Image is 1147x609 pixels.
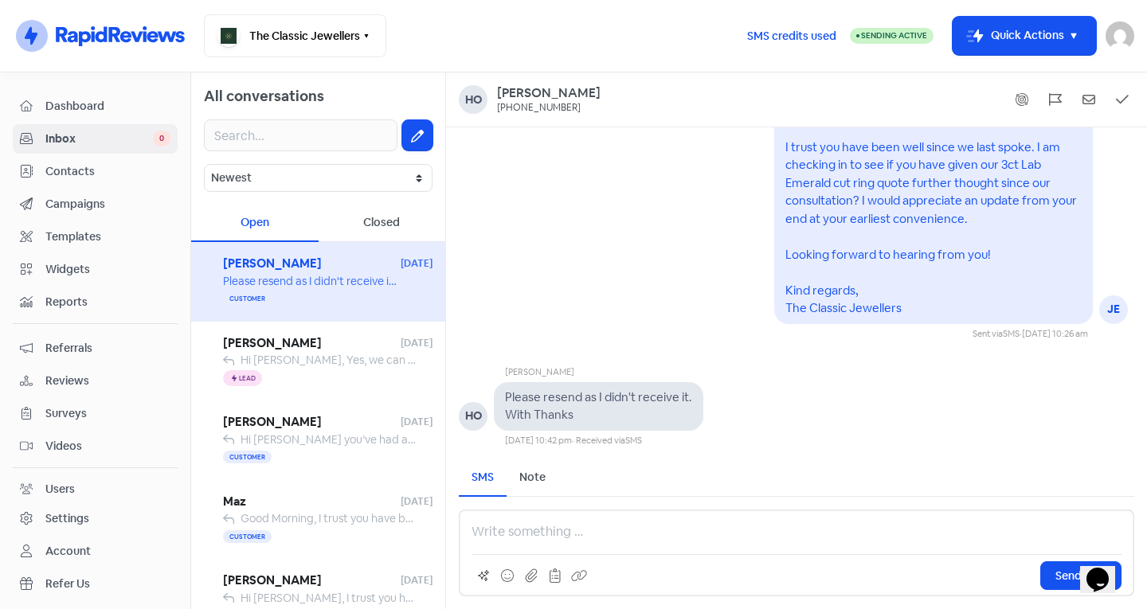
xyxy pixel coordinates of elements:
span: [DATE] [401,494,433,509]
button: Quick Actions [953,17,1096,55]
span: All conversations [204,87,324,105]
div: Closed [319,205,446,242]
a: Surveys [13,399,178,428]
div: Note [519,469,546,486]
span: Reports [45,294,170,310]
span: Inbox [45,131,153,147]
span: Referrals [45,340,170,357]
div: [DATE] 10:26 am [1022,327,1088,341]
a: Reports [13,287,178,317]
a: [PERSON_NAME] [497,85,601,102]
div: Account [45,543,91,560]
span: Send SMS [1055,568,1106,584]
input: Search... [204,119,397,151]
img: User [1106,21,1134,50]
button: The Classic Jewellers [204,14,386,57]
div: Settings [45,510,89,527]
a: Reviews [13,366,178,396]
a: Widgets [13,255,178,284]
span: Customer [223,451,272,463]
a: Referrals [13,334,178,363]
span: [DATE] [401,336,433,350]
div: JE [1099,295,1128,324]
div: [DATE] 10:42 pm [505,434,572,447]
span: Refer Us [45,576,170,592]
span: [DATE] [401,256,433,271]
span: [DATE] [401,415,433,429]
a: Users [13,474,178,504]
a: Videos [13,431,178,461]
span: Sent via · [973,328,1022,339]
span: [PERSON_NAME] [223,572,401,590]
div: [PERSON_NAME] [505,365,703,382]
span: Surveys [45,405,170,422]
a: Sending Active [850,26,934,45]
div: · Received via [572,434,642,447]
a: Settings [13,504,178,533]
span: [PERSON_NAME] [223,413,401,431]
a: SMS credits used [734,26,850,43]
div: Ho [459,85,487,114]
a: Templates [13,222,178,252]
span: Videos [45,438,170,455]
div: SMS [472,469,494,486]
span: SMS [1003,328,1020,339]
div: HO [459,402,487,431]
div: Users [45,481,75,498]
span: SMS credits used [747,28,836,45]
a: Inbox 0 [13,124,178,154]
span: SMS [625,435,642,446]
span: Dashboard [45,98,170,115]
iframe: chat widget [1080,545,1131,593]
button: Send SMS [1040,561,1122,590]
span: Customer [223,292,272,305]
span: [PERSON_NAME] [223,334,401,353]
div: [PHONE_NUMBER] [497,102,581,115]
span: Contacts [45,163,170,180]
a: Account [13,537,178,566]
span: 0 [153,131,170,146]
span: Reviews [45,373,170,389]
span: Please resend as I didn't receive it. With Thanks [223,274,462,288]
button: Mark as unread [1077,88,1101,111]
span: [DATE] [401,573,433,588]
a: Campaigns [13,189,178,219]
span: Lead [239,375,256,381]
span: Templates [45,228,170,245]
span: Customer [223,530,272,543]
span: Sending Active [861,30,927,41]
div: Open [191,205,319,242]
button: Mark as closed [1110,88,1134,111]
a: Dashboard [13,92,178,121]
pre: Please resend as I didn't receive it. With Thanks [505,389,692,423]
button: Show system messages [1010,88,1034,111]
span: [PERSON_NAME] [223,255,401,273]
a: Contacts [13,157,178,186]
span: Widgets [45,261,170,278]
span: Campaigns [45,196,170,213]
button: Flag conversation [1043,88,1067,111]
a: Refer Us [13,569,178,599]
span: Maz [223,493,401,511]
